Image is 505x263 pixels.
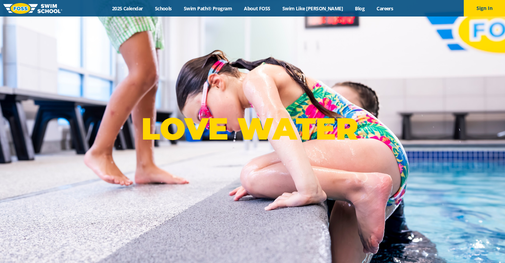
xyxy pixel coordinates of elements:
a: 2025 Calendar [106,5,149,12]
img: FOSS Swim School Logo [3,3,62,14]
a: Schools [149,5,178,12]
a: Blog [349,5,371,12]
sup: ® [358,117,363,126]
a: About FOSS [238,5,277,12]
a: Swim Like [PERSON_NAME] [276,5,349,12]
a: Careers [371,5,399,12]
p: LOVE WATER [141,110,363,147]
a: Swim Path® Program [178,5,238,12]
